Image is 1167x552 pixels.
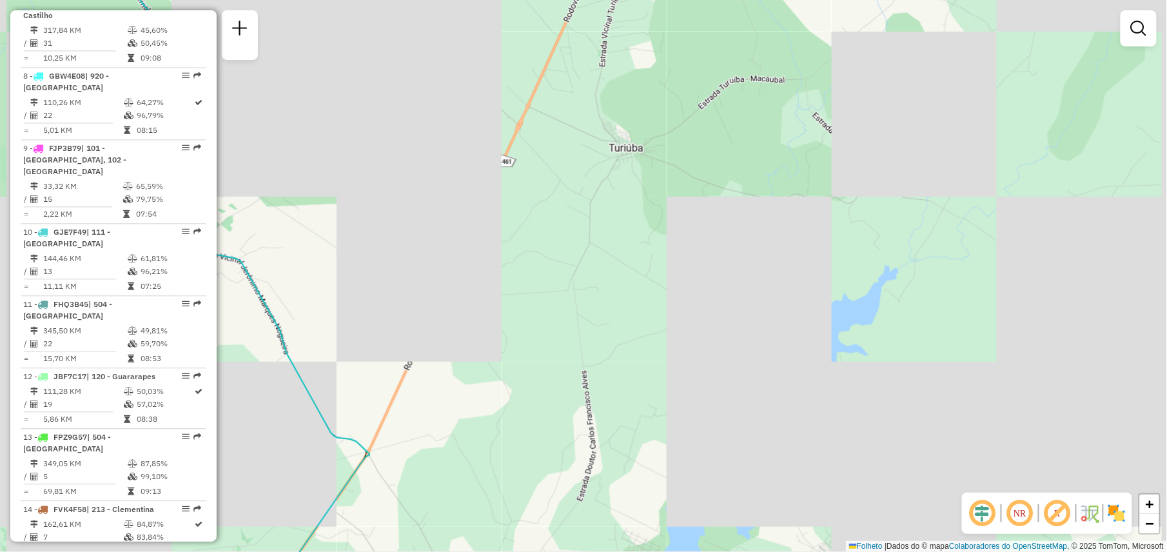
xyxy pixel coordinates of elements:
[128,340,137,348] i: % de utilização da cubagem
[136,385,194,398] td: 50,03%
[128,355,134,362] i: Tempo total em rota
[140,352,201,365] td: 08:53
[43,324,127,337] td: 345,50 KM
[136,124,194,137] td: 08:15
[30,400,38,408] i: Total de Atividades
[128,488,134,495] i: Tempo total em rota
[182,372,190,380] em: Opções
[54,504,86,514] span: FVK4F58
[182,300,190,308] em: Opções
[1126,15,1152,41] a: Exibir filtros
[23,432,37,442] font: 13 -
[123,195,133,203] i: % de utilização da cubagem
[30,195,38,203] i: Total de Atividades
[1140,514,1159,533] a: Diminuir o zoom
[30,340,38,348] i: Total de Atividades
[43,96,123,109] td: 110,26 KM
[23,227,37,237] font: 10 -
[30,388,38,395] i: Distância Total
[140,252,201,265] td: 61,81%
[43,208,123,221] td: 2,22 KM
[140,24,201,37] td: 45,60%
[182,144,190,152] em: Opções
[30,460,38,468] i: Distância Total
[193,228,201,235] em: Rota exportada
[30,26,38,34] i: Distância Total
[885,542,887,551] span: |
[23,227,110,248] span: | 111 - [GEOGRAPHIC_DATA]
[86,371,155,381] span: | 120 - Guararapes
[43,352,127,365] td: 15,70 KM
[43,180,123,193] td: 33,32 KM
[846,541,1167,552] div: Dados do © mapa , © 2025 TomTom, Microsoft
[23,299,37,309] font: 11 -
[54,432,87,442] span: FPZ9G57
[43,457,127,470] td: 349,05 KM
[1146,515,1154,531] span: −
[43,337,127,350] td: 22
[182,433,190,440] em: Opções
[30,533,38,541] i: Total de Atividades
[30,182,38,190] i: Distância Total
[23,398,30,411] td: /
[86,504,154,514] span: | 213 - Clementina
[137,110,164,120] font: 96,79%
[43,385,123,398] td: 111,28 KM
[128,255,137,262] i: % de utilização do peso
[30,99,38,106] i: Distância Total
[23,413,30,426] td: =
[23,109,30,122] td: /
[30,473,38,480] i: Total de Atividades
[43,52,127,64] td: 10,25 KM
[23,71,33,81] font: 8 -
[135,208,201,221] td: 07:54
[23,265,30,278] td: /
[136,518,194,531] td: 84,87%
[54,371,86,381] span: JBF7C17
[43,109,123,122] td: 22
[182,505,190,513] em: Opções
[23,52,30,64] td: =
[136,413,194,426] td: 08:38
[128,268,137,275] i: % de utilização da cubagem
[43,37,127,50] td: 31
[1106,503,1127,524] img: Exibir/Ocultar setores
[195,99,203,106] i: Rota otimizada
[43,398,123,411] td: 19
[141,471,168,481] font: 99,10%
[140,324,201,337] td: 49,81%
[227,15,253,44] a: Nova sessão e pesquisa
[30,39,38,47] i: Total de Atividades
[43,280,127,293] td: 11,11 KM
[123,182,133,190] i: % de utilização do peso
[949,542,1067,551] a: Colaboradores do OpenStreetMap
[23,143,126,176] span: | 101 - [GEOGRAPHIC_DATA], 102 - [GEOGRAPHIC_DATA]
[30,112,38,119] i: Total de Atividades
[141,339,168,348] font: 59,70%
[193,144,201,152] em: Rota exportada
[43,518,123,531] td: 162,61 KM
[23,37,30,50] td: /
[135,180,201,193] td: 65,59%
[23,371,37,381] font: 12 -
[124,400,133,408] i: % de utilização da cubagem
[124,388,133,395] i: % de utilização do peso
[128,39,137,47] i: % de utilização da cubagem
[136,96,194,109] td: 64,27%
[23,143,33,153] font: 9 -
[137,399,164,409] font: 57,02%
[23,124,30,137] td: =
[182,72,190,79] em: Opções
[193,300,201,308] em: Rota exportada
[23,280,30,293] td: =
[43,265,127,278] td: 13
[193,72,201,79] em: Rota exportada
[128,327,137,335] i: % de utilização do peso
[43,252,127,265] td: 144,46 KM
[137,532,164,542] font: 83,84%
[124,112,133,119] i: % de utilização da cubagem
[43,531,123,544] td: 7
[1146,496,1154,512] span: +
[23,208,30,221] td: =
[182,228,190,235] em: Opções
